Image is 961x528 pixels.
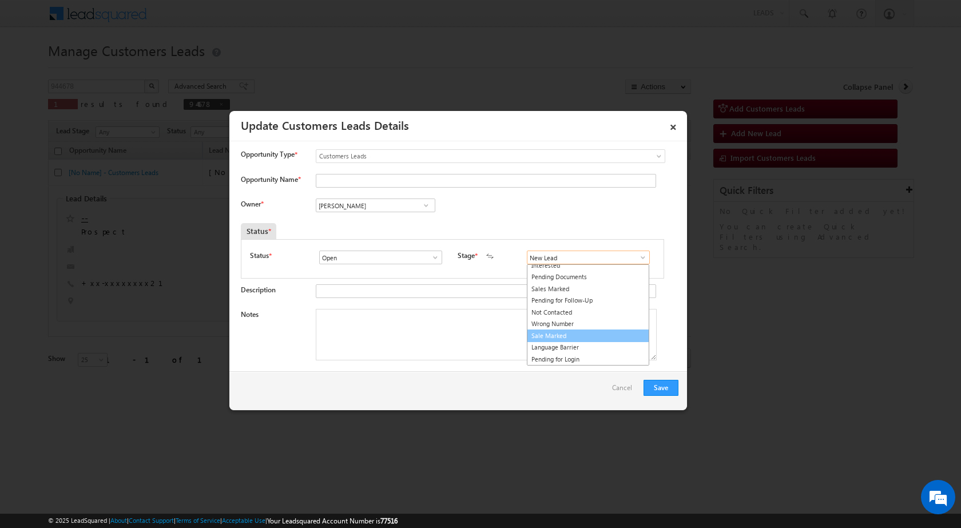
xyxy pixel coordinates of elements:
[176,517,220,524] a: Terms of Service
[458,251,475,261] label: Stage
[19,60,48,75] img: d_60004797649_company_0_60004797649
[319,251,442,264] input: Type to Search
[250,251,269,261] label: Status
[129,517,174,524] a: Contact Support
[527,260,649,272] a: Interested
[241,149,295,160] span: Opportunity Type
[241,200,263,208] label: Owner
[633,252,647,263] a: Show All Items
[222,517,265,524] a: Acceptable Use
[527,342,649,354] a: Language Barrier
[380,517,398,525] span: 77516
[419,200,433,211] a: Show All Items
[241,310,259,319] label: Notes
[425,252,439,263] a: Show All Items
[527,251,650,264] input: Type to Search
[316,151,618,161] span: Customers Leads
[188,6,215,33] div: Minimize live chat window
[527,271,649,283] a: Pending Documents
[644,380,678,396] button: Save
[612,380,638,402] a: Cancel
[316,149,665,163] a: Customers Leads
[15,106,209,343] textarea: Type your message and hit 'Enter'
[241,117,409,133] a: Update Customers Leads Details
[527,283,649,295] a: Sales Marked
[241,223,276,239] div: Status
[48,515,398,526] span: © 2025 LeadSquared | | | | |
[241,175,300,184] label: Opportunity Name
[316,199,435,212] input: Type to Search
[527,318,649,330] a: Wrong Number
[527,329,649,343] a: Sale Marked
[527,295,649,307] a: Pending for Follow-Up
[59,60,192,75] div: Chat with us now
[156,352,208,368] em: Start Chat
[527,307,649,319] a: Not Contacted
[110,517,127,524] a: About
[664,115,683,135] a: ×
[527,354,649,366] a: Pending for Login
[241,285,276,294] label: Description
[267,517,398,525] span: Your Leadsquared Account Number is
